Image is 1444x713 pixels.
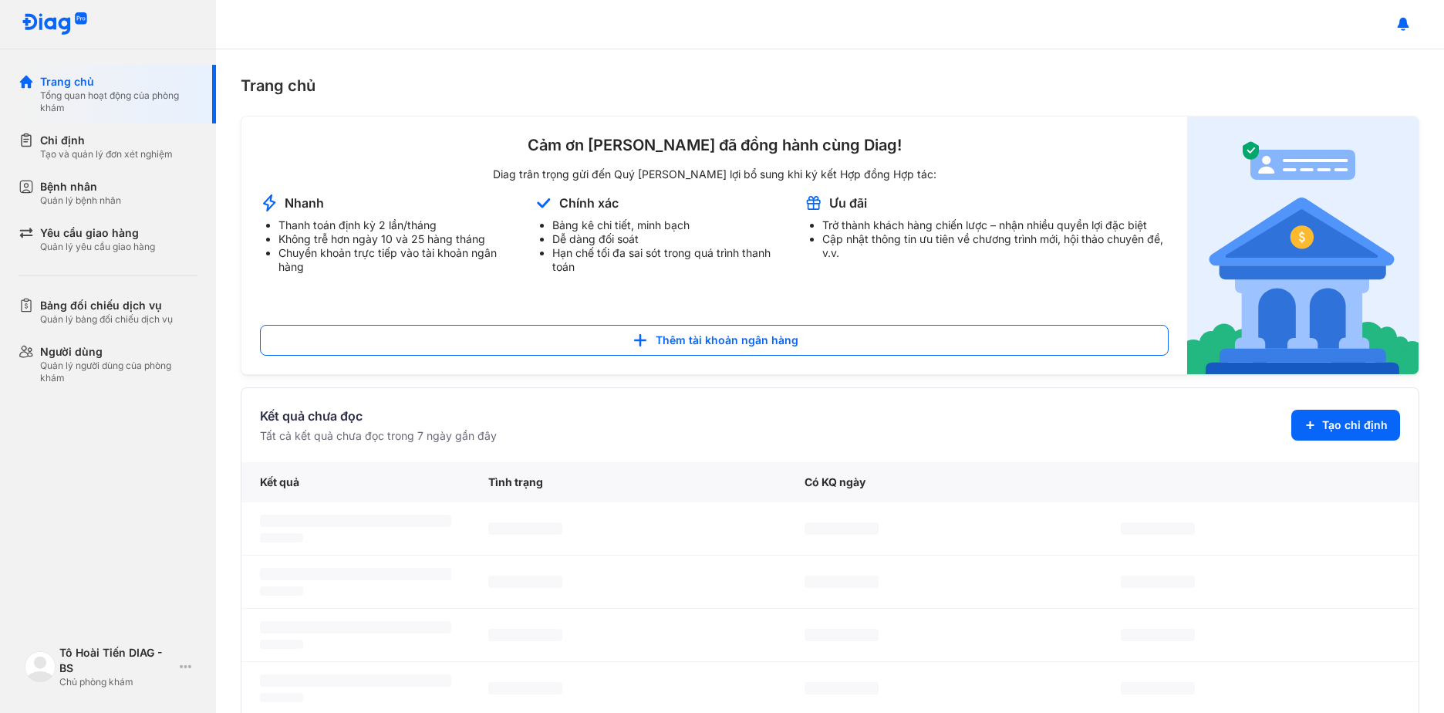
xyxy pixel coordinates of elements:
span: ‌ [260,674,451,687]
li: Không trễ hơn ngày 10 và 25 hàng tháng [278,232,515,246]
li: Hạn chế tối đa sai sót trong quá trình thanh toán [552,246,786,274]
div: Quản lý bảng đối chiếu dịch vụ [40,313,173,326]
div: Nhanh [285,194,324,211]
div: Có KQ ngày [786,462,1102,502]
div: Tất cả kết quả chưa đọc trong 7 ngày gần đây [260,428,497,444]
img: logo [25,651,56,682]
div: Người dùng [40,344,197,360]
div: Tô Hoài Tiến DIAG - BS [59,645,174,676]
span: ‌ [805,576,879,588]
div: Quản lý yêu cầu giao hàng [40,241,155,253]
span: ‌ [260,515,451,527]
button: Tạo chỉ định [1291,410,1400,441]
div: Yêu cầu giao hàng [40,225,155,241]
div: Chỉ định [40,133,173,148]
span: ‌ [260,693,303,702]
img: account-announcement [804,194,823,212]
div: Tạo và quản lý đơn xét nghiệm [40,148,173,161]
span: ‌ [488,576,562,588]
span: ‌ [805,522,879,535]
span: ‌ [260,621,451,634]
span: ‌ [805,629,879,641]
div: Quản lý người dùng của phòng khám [40,360,197,384]
img: account-announcement [1187,117,1419,374]
div: Ưu đãi [829,194,867,211]
span: ‌ [1121,576,1195,588]
img: account-announcement [534,194,553,212]
span: ‌ [260,586,303,596]
span: ‌ [260,533,303,542]
span: ‌ [488,522,562,535]
li: Bảng kê chi tiết, minh bạch [552,218,786,232]
div: Tình trạng [470,462,786,502]
span: ‌ [1121,522,1195,535]
li: Trở thành khách hàng chiến lược – nhận nhiều quyền lợi đặc biệt [822,218,1169,232]
div: Trang chủ [241,74,1419,97]
li: Thanh toán định kỳ 2 lần/tháng [278,218,515,232]
span: Tạo chỉ định [1322,417,1388,433]
div: Cảm ơn [PERSON_NAME] đã đồng hành cùng Diag! [260,135,1169,155]
div: Tổng quan hoạt động của phòng khám [40,90,197,114]
img: logo [22,12,88,36]
div: Kết quả chưa đọc [260,407,497,425]
div: Trang chủ [40,74,197,90]
li: Chuyển khoản trực tiếp vào tài khoản ngân hàng [278,246,515,274]
div: Bệnh nhân [40,179,121,194]
li: Cập nhật thông tin ưu tiên về chương trình mới, hội thảo chuyên đề, v.v. [822,232,1169,260]
div: Quản lý bệnh nhân [40,194,121,207]
span: ‌ [488,629,562,641]
div: Chính xác [559,194,619,211]
button: Thêm tài khoản ngân hàng [260,325,1169,356]
span: ‌ [488,682,562,694]
div: Diag trân trọng gửi đến Quý [PERSON_NAME] lợi bổ sung khi ký kết Hợp đồng Hợp tác: [260,167,1169,181]
img: account-announcement [260,194,278,212]
span: ‌ [260,568,451,580]
div: Chủ phòng khám [59,676,174,688]
span: ‌ [1121,682,1195,694]
div: Kết quả [241,462,470,502]
span: ‌ [260,640,303,649]
span: ‌ [805,682,879,694]
span: ‌ [1121,629,1195,641]
li: Dễ dàng đối soát [552,232,786,246]
div: Bảng đối chiếu dịch vụ [40,298,173,313]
